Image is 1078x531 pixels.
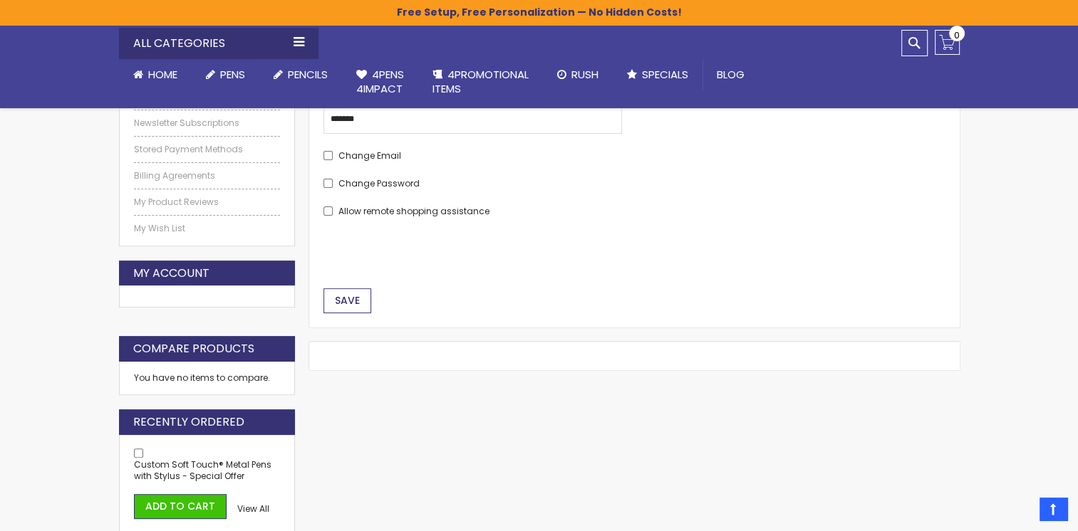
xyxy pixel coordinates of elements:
a: Specials [613,59,703,90]
a: 4Pens4impact [342,59,418,105]
a: Home [119,59,192,90]
span: Allow remote shopping assistance [338,205,489,217]
a: Billing Agreements [134,170,281,182]
span: View All [237,503,269,515]
a: Blog [703,59,759,90]
a: Pencils [259,59,342,90]
div: All Categories [119,28,318,59]
a: 0 [935,30,960,55]
span: Specials [642,67,688,82]
a: View All [237,503,269,515]
span: Add to Cart [145,499,215,513]
span: 4Pens 4impact [356,67,404,96]
span: Blog [717,67,745,82]
button: Add to Cart [134,494,227,519]
strong: My Account [133,265,209,281]
span: Home [148,67,177,82]
a: 4PROMOTIONALITEMS [418,59,543,105]
button: Save [323,288,371,313]
span: Change Password [338,177,420,189]
iframe: Google Customer Reviews [960,493,1078,531]
span: Pencils [288,67,328,82]
a: Newsletter Subscriptions [134,117,281,129]
a: Stored Payment Methods [134,144,281,155]
strong: Compare Products [133,341,254,357]
div: You have no items to compare. [119,362,296,395]
a: My Wish List [134,223,281,234]
span: 4PROMOTIONAL ITEMS [432,67,529,96]
a: Pens [192,59,259,90]
span: Pens [220,67,245,82]
span: Save [335,293,360,307]
a: My Product Reviews [134,196,281,208]
span: Change Email [338,149,401,162]
strong: Recently Ordered [133,414,244,430]
a: Rush [543,59,613,90]
a: Custom Soft Touch® Metal Pens with Stylus - Special Offer [134,458,271,482]
span: Rush [571,67,598,82]
span: 0 [954,28,960,42]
